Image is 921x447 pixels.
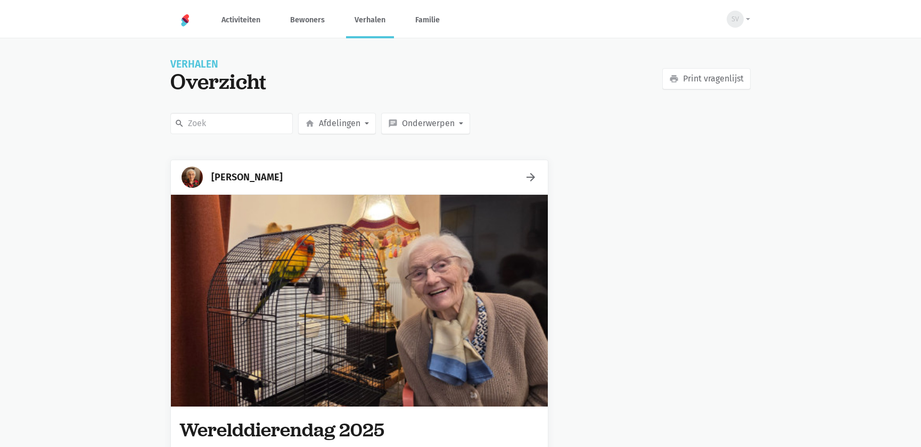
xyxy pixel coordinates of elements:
[182,167,524,188] a: [PERSON_NAME]
[211,170,283,185] div: [PERSON_NAME]
[346,2,394,38] a: Verhalen
[381,113,470,134] button: chat Onderwerpen
[298,113,376,134] button: home Afdelingen
[170,113,293,134] input: Zoek
[179,419,539,441] h1: Werelddierendag 2025
[731,14,739,24] span: SV
[524,171,537,184] a: arrow_forward
[402,117,455,130] span: Onderwerpen
[319,117,360,130] span: Afdelingen
[669,74,679,84] i: print
[305,119,315,128] i: home
[170,69,447,94] div: Overzicht
[662,68,751,89] a: Print vragenlijst
[170,60,447,69] div: Verhalen
[171,195,548,407] img: n3H6JO3jpn9AQpD3SnANy08tcJvtrhDVgCfPHELk.jpg
[720,7,751,31] button: SV
[407,2,448,38] a: Familie
[179,14,192,27] img: Home
[213,2,269,38] a: Activiteiten
[182,167,203,188] img: Liza
[282,2,333,38] a: Bewoners
[175,119,184,128] i: search
[388,119,398,128] i: chat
